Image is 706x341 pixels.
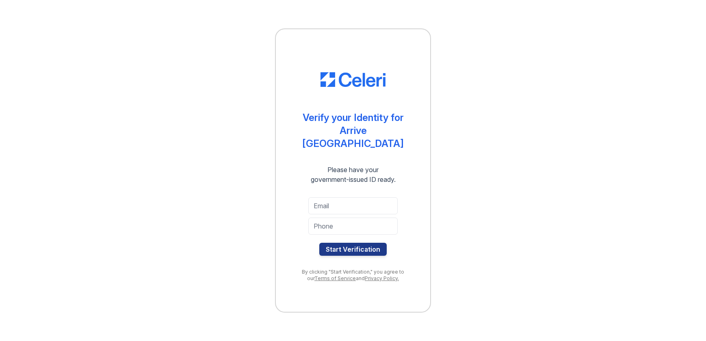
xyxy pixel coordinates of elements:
input: Email [308,197,398,214]
div: By clicking "Start Verification," you agree to our and [292,269,414,282]
button: Start Verification [319,243,387,256]
div: Please have your government-issued ID ready. [296,165,410,184]
img: CE_Logo_Blue-a8612792a0a2168367f1c8372b55b34899dd931a85d93a1a3d3e32e68fde9ad4.png [321,72,385,87]
input: Phone [308,218,398,235]
div: Verify your Identity for Arrive [GEOGRAPHIC_DATA] [292,111,414,150]
a: Terms of Service [314,275,356,281]
a: Privacy Policy. [365,275,399,281]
